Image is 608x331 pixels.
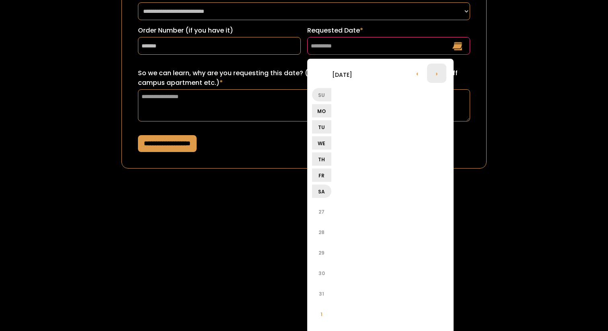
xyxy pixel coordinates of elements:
[312,284,331,303] li: 31
[312,243,331,262] li: 29
[427,64,446,83] li: ›
[312,88,331,101] li: Su
[312,152,331,166] li: Th
[138,26,301,35] label: Order Number (if you have it)
[312,65,372,84] li: [DATE]
[312,120,331,134] li: Tu
[312,136,331,150] li: We
[312,222,331,242] li: 28
[408,64,427,83] li: ‹
[312,304,331,324] li: 1
[312,104,331,117] li: Mo
[312,169,331,182] li: Fr
[312,202,331,221] li: 27
[312,263,331,283] li: 30
[307,26,470,35] label: Requested Date
[312,185,331,198] li: Sa
[138,68,470,88] label: So we can learn, why are you requesting this date? (ex: sorority recruitment, lease turn over for...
